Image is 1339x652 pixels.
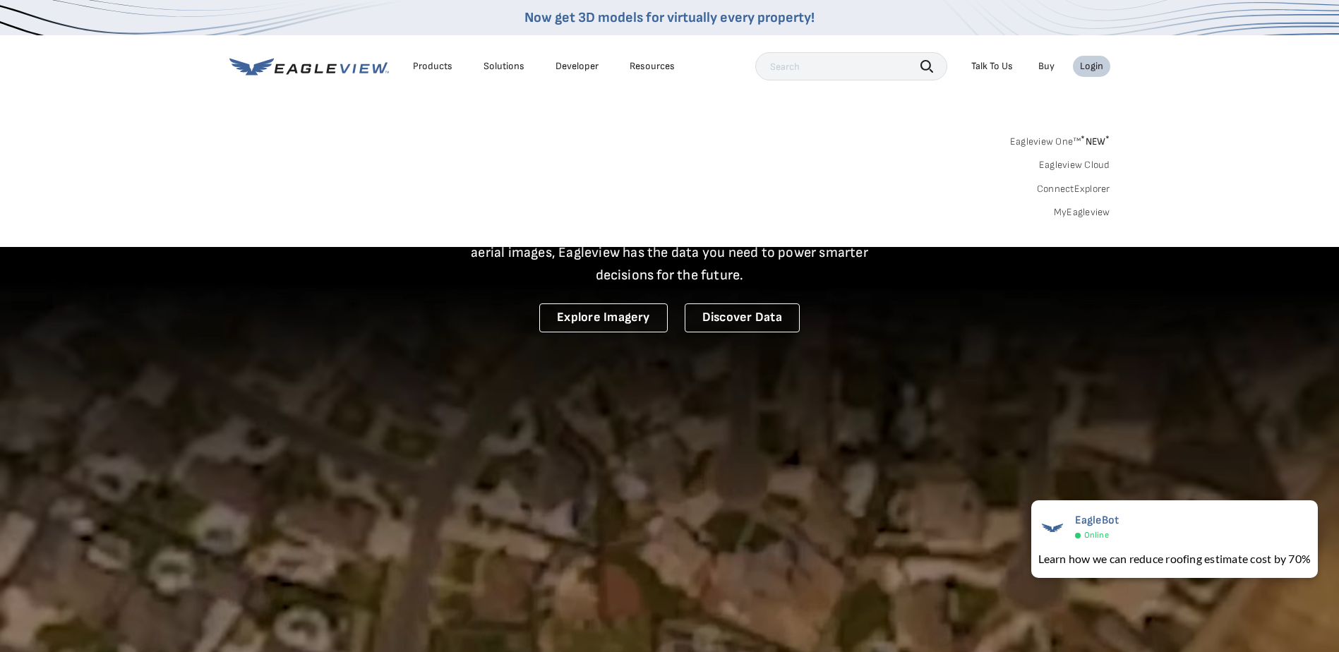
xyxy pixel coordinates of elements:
[1075,514,1119,527] span: EagleBot
[1037,183,1110,195] a: ConnectExplorer
[685,303,800,332] a: Discover Data
[1038,550,1311,567] div: Learn how we can reduce roofing estimate cost by 70%
[556,60,599,73] a: Developer
[1081,135,1110,147] span: NEW
[755,52,947,80] input: Search
[484,60,524,73] div: Solutions
[1010,131,1110,147] a: Eagleview One™*NEW*
[1038,60,1055,73] a: Buy
[630,60,675,73] div: Resources
[1038,514,1067,542] img: EagleBot
[413,60,452,73] div: Products
[524,9,815,26] a: Now get 3D models for virtually every property!
[454,219,886,286] p: A new era starts here. Built on more than 3.5 billion high-resolution aerial images, Eagleview ha...
[1054,206,1110,219] a: MyEagleview
[1084,530,1109,541] span: Online
[971,60,1013,73] div: Talk To Us
[539,303,668,332] a: Explore Imagery
[1080,60,1103,73] div: Login
[1039,159,1110,171] a: Eagleview Cloud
